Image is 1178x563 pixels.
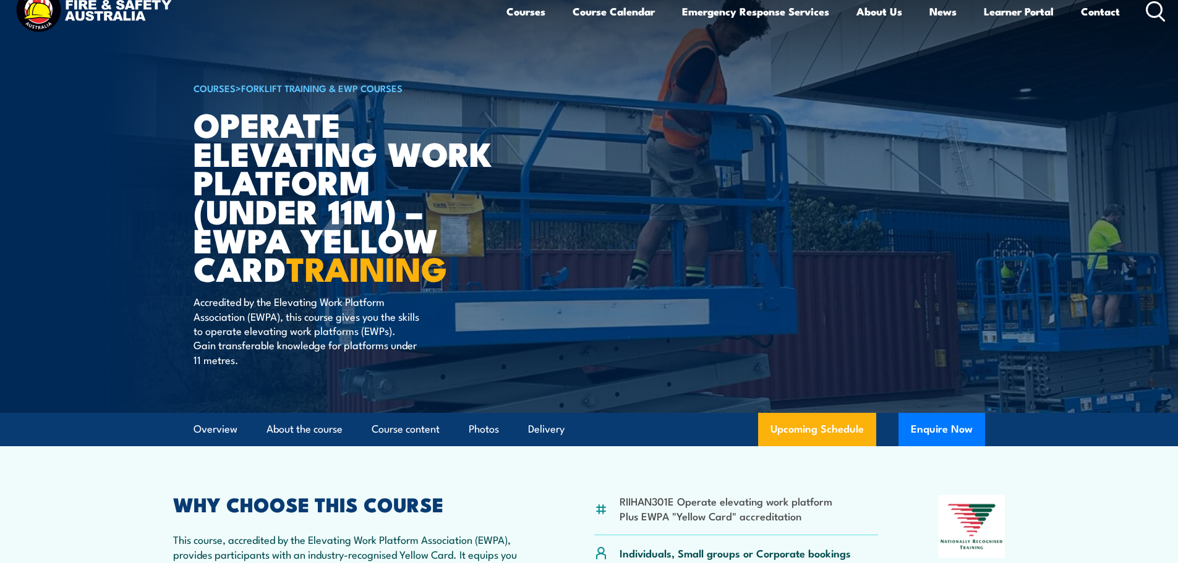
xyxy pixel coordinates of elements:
[620,546,851,560] p: Individuals, Small groups or Corporate bookings
[758,413,876,446] a: Upcoming Schedule
[194,80,499,95] h6: >
[267,413,343,446] a: About the course
[898,413,985,446] button: Enquire Now
[939,495,1005,558] img: Nationally Recognised Training logo.
[194,81,236,95] a: COURSES
[528,413,565,446] a: Delivery
[173,495,534,512] h2: WHY CHOOSE THIS COURSE
[372,413,440,446] a: Course content
[194,294,419,366] p: Accredited by the Elevating Work Platform Association (EWPA), this course gives you the skills to...
[469,413,499,446] a: Photos
[620,494,832,508] li: RIIHAN301E Operate elevating work platform
[620,509,832,523] li: Plus EWPA "Yellow Card" accreditation
[286,242,447,293] strong: TRAINING
[194,413,237,446] a: Overview
[194,109,499,282] h1: Operate Elevating Work Platform (under 11m) – EWPA Yellow Card
[241,81,403,95] a: Forklift Training & EWP Courses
